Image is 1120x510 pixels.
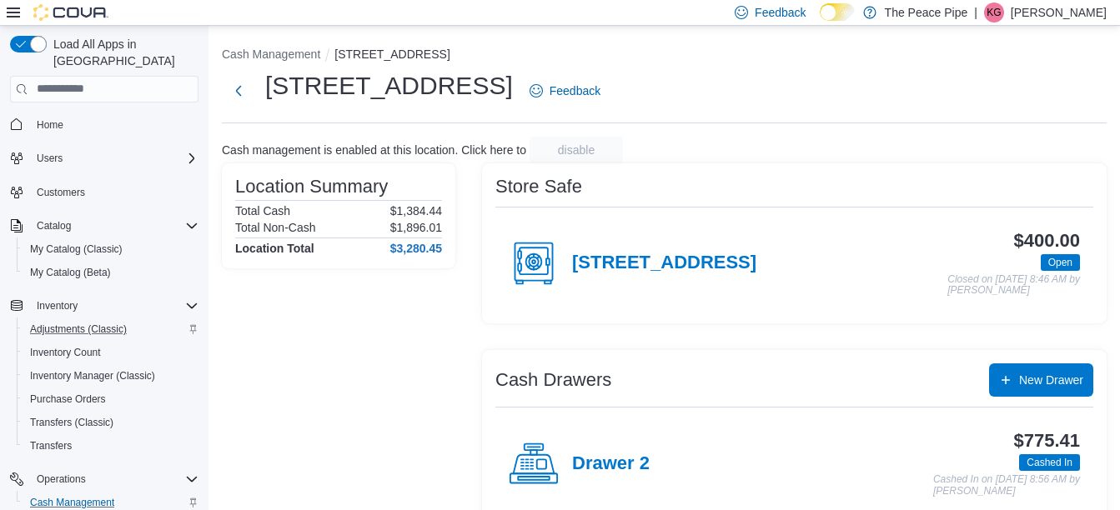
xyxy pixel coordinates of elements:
button: Purchase Orders [17,387,205,411]
span: Transfers [23,436,198,456]
button: My Catalog (Beta) [17,261,205,284]
span: Cashed In [1027,455,1072,470]
button: Inventory [3,294,205,317]
span: Customers [37,186,85,199]
a: Transfers (Classic) [23,412,120,432]
span: Adjustments (Classic) [23,319,198,339]
h1: [STREET_ADDRESS] [265,69,513,102]
span: Catalog [30,216,198,236]
button: Catalog [30,216,78,236]
span: Customers [30,182,198,202]
button: Inventory Manager (Classic) [17,364,205,387]
p: The Peace Pipe [885,2,968,22]
span: Transfers [30,439,72,452]
button: New Drawer [989,363,1093,397]
h4: Drawer 2 [572,453,650,475]
p: $1,384.44 [390,204,442,217]
span: Open [1041,254,1080,271]
span: Users [37,152,63,165]
p: Cash management is enabled at this location. Click here to [222,143,526,157]
button: [STREET_ADDRESS] [334,47,450,61]
a: Home [30,115,70,135]
span: Feedback [755,4,806,21]
a: Purchase Orders [23,389,113,409]
span: Feedback [550,82,600,99]
a: My Catalog (Classic) [23,239,129,259]
button: Transfers (Classic) [17,411,205,434]
span: disable [558,142,595,158]
h6: Total Non-Cash [235,221,316,234]
a: Inventory Manager (Classic) [23,366,162,386]
button: Users [3,147,205,170]
p: Closed on [DATE] 8:46 AM by [PERSON_NAME] [947,274,1080,297]
span: Adjustments (Classic) [30,322,127,336]
button: Adjustments (Classic) [17,317,205,341]
div: Katie Gordon [984,2,1004,22]
span: Inventory Manager (Classic) [23,366,198,386]
h6: Total Cash [235,204,290,217]
span: Home [37,118,63,132]
button: Inventory [30,296,84,316]
span: My Catalog (Classic) [30,242,123,256]
h4: [STREET_ADDRESS] [572,252,756,274]
button: Transfers [17,434,205,457]
a: Adjustments (Classic) [23,319,133,339]
button: Operations [3,467,205,491]
h3: Store Safe [495,177,582,197]
a: Customers [30,182,92,202]
button: Catalog [3,214,205,237]
p: [PERSON_NAME] [1011,2,1107,22]
span: Purchase Orders [30,392,106,406]
span: My Catalog (Beta) [30,266,111,279]
button: Operations [30,469,93,489]
h4: $3,280.45 [390,242,442,255]
h3: $775.41 [1014,431,1080,451]
h3: $400.00 [1014,231,1080,251]
a: Inventory Count [23,342,108,362]
button: Next [222,74,255,107]
span: Open [1048,255,1072,270]
a: My Catalog (Beta) [23,262,118,282]
h3: Location Summary [235,177,388,197]
span: Cash Management [30,496,114,509]
span: Transfers (Classic) [30,416,113,429]
span: Inventory [37,299,78,312]
span: Transfers (Classic) [23,412,198,432]
span: Load All Apps in [GEOGRAPHIC_DATA] [47,36,198,69]
span: Inventory [30,296,198,316]
span: Catalog [37,219,71,232]
button: Users [30,148,69,168]
button: My Catalog (Classic) [17,237,205,261]
a: Feedback [523,74,607,107]
h3: Cash Drawers [495,370,611,390]
button: Inventory Count [17,341,205,364]
nav: An example of EuiBreadcrumbs [222,46,1107,66]
button: disable [530,137,623,163]
span: New Drawer [1019,372,1083,388]
span: Cashed In [1019,454,1080,471]
p: $1,896.01 [390,221,442,234]
span: My Catalog (Beta) [23,262,198,282]
button: Home [3,112,205,137]
span: Operations [37,472,86,486]
p: Cashed In on [DATE] 8:56 AM by [PERSON_NAME] [933,474,1080,497]
span: Users [30,148,198,168]
button: Cash Management [222,47,320,61]
p: | [974,2,977,22]
span: Home [30,114,198,135]
span: Purchase Orders [23,389,198,409]
img: Cova [33,4,108,21]
input: Dark Mode [820,3,855,21]
span: My Catalog (Classic) [23,239,198,259]
span: Inventory Manager (Classic) [30,369,155,382]
span: KG [987,2,1001,22]
span: Operations [30,469,198,489]
button: Customers [3,180,205,204]
span: Inventory Count [30,346,101,359]
a: Transfers [23,436,78,456]
h4: Location Total [235,242,314,255]
span: Inventory Count [23,342,198,362]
